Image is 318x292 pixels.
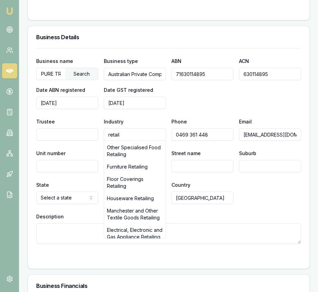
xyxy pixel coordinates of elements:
[104,173,166,192] div: Floor Coverings Retailing
[6,7,14,15] img: emu-icon-u.png
[104,205,166,224] div: Manchester and Other Textile Goods Retailing
[36,34,301,40] h3: Business Details
[104,192,166,205] div: Houseware Retailing
[36,182,49,188] label: State
[104,58,138,64] label: Business type
[37,68,65,79] input: Enter business name
[171,182,190,188] label: Country
[65,68,98,80] div: Search
[36,214,64,219] label: Description
[36,119,55,125] label: Trustee
[239,150,256,156] label: Suburb
[104,119,123,125] label: Industry
[36,283,301,289] h3: Business Financials
[36,87,85,93] label: Date ABN registered
[104,141,166,161] div: Other Specialised Food Retailing
[104,97,166,109] input: YYYY-MM-DD
[36,150,66,156] label: Unit number
[171,150,201,156] label: Street name
[171,58,181,64] label: ABN
[104,87,153,93] label: Date GST registered
[104,128,166,141] input: Start typing to search for your industry
[171,119,187,125] label: Phone
[104,224,166,243] div: Electrical, Electronic and Gas Appliance Retailing
[36,58,73,64] label: Business name
[36,97,98,109] input: YYYY-MM-DD
[104,161,166,173] div: Furniture Retailing
[239,58,249,64] label: ACN
[239,119,252,125] label: Email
